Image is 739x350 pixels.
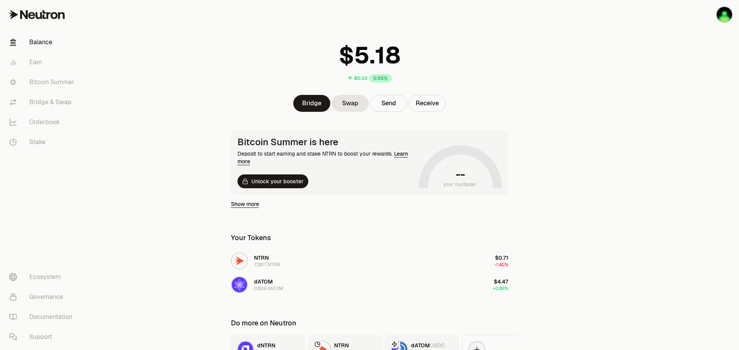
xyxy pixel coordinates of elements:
img: dATOM Logo [232,277,247,292]
button: Unlock your booster [237,174,308,188]
span: dNTRN [257,342,275,349]
div: Bitcoin Summer is here [237,137,416,148]
a: Earn [3,52,83,72]
a: Bitcoin Summer [3,72,83,92]
span: +0.86% [493,285,508,292]
span: NTRN [254,254,269,261]
a: Support [3,327,83,347]
a: Show more [231,200,259,208]
div: Deposit to start earning and stake NTRN to boost your rewards. [237,150,416,165]
span: dATOM [411,342,430,349]
span: your multiplier [443,181,477,188]
div: 0.55% [369,74,392,83]
a: Balance [3,32,83,52]
a: Governance [3,287,83,307]
div: Do more on Neutron [231,318,296,328]
a: Stake [3,132,83,152]
h1: -- [456,168,465,181]
button: Send [370,95,407,112]
a: Bridge & Swap [3,92,83,112]
span: USDC [430,342,445,349]
span: $0.71 [495,254,508,261]
a: Swap [332,95,369,112]
div: 0.809 dATOM [254,285,283,292]
span: $4.47 [494,278,508,285]
button: NTRN LogoNTRN7.2817 NTRN$0.71-1.40% [226,249,513,272]
a: Orderbook [3,112,83,132]
span: dATOM [254,278,273,285]
a: Documentation [3,307,83,327]
div: Your Tokens [231,232,271,243]
button: dATOM LogodATOM0.809 dATOM$4.47+0.86% [226,273,513,296]
div: 7.2817 NTRN [254,262,280,268]
div: $0.03 [354,75,368,81]
img: NTRN Logo [232,253,247,269]
button: Receive [409,95,446,112]
a: Ecosystem [3,267,83,287]
span: NTRN [334,342,349,349]
a: Bridge [293,95,330,112]
span: -1.40% [494,262,508,268]
img: Baerentatze [717,7,732,22]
